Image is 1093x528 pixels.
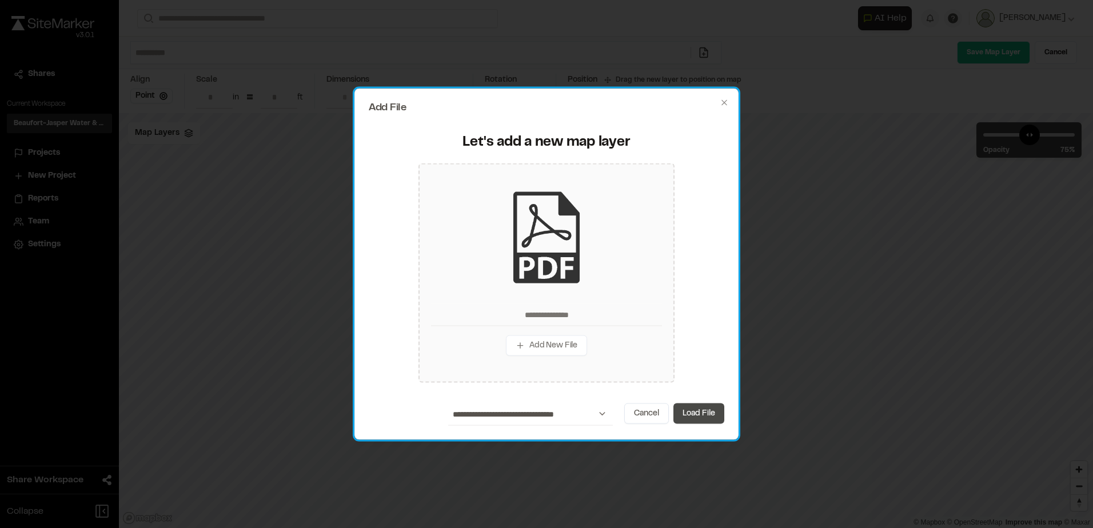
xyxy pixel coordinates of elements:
[418,163,675,382] div: Add New File
[376,134,717,152] div: Let's add a new map layer
[673,403,724,423] button: Load File
[501,192,592,283] img: pdf_black_icon.png
[506,335,587,356] button: Add New File
[369,103,724,113] h2: Add File
[624,403,669,423] button: Cancel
